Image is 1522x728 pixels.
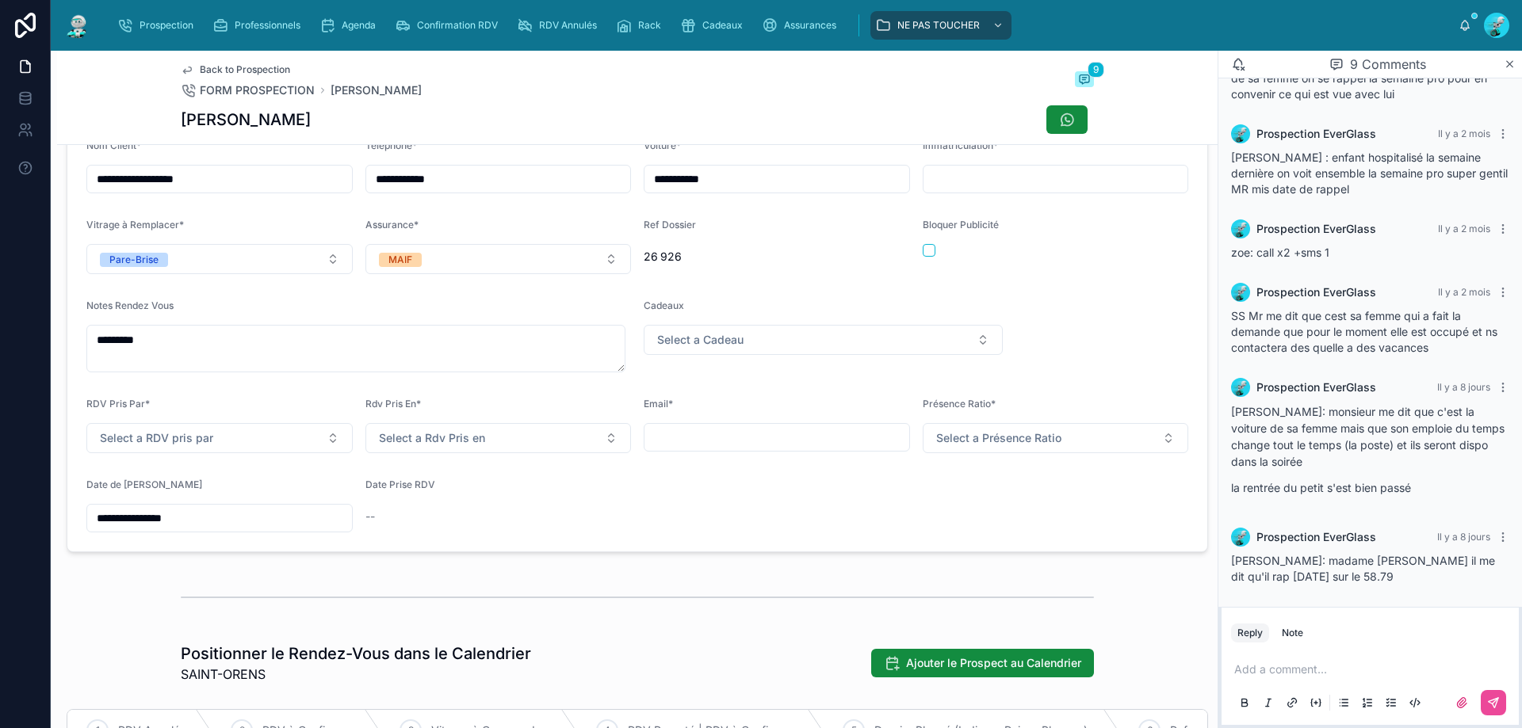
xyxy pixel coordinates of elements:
[611,11,672,40] a: Rack
[181,109,311,131] h1: [PERSON_NAME]
[379,430,485,446] span: Select a Rdv Pris en
[897,19,980,32] span: NE PAS TOUCHER
[1275,623,1310,642] button: Note
[870,11,1011,40] a: NE PAS TOUCHER
[181,63,290,76] a: Back to Prospection
[390,11,509,40] a: Confirmation RDV
[1256,379,1376,395] span: Prospection EverGlass
[86,219,184,231] span: Vitrage à Remplacer*
[86,423,353,453] button: Select Button
[923,219,999,231] span: Bloquer Publicité
[1437,381,1490,393] span: Il y a 8 jours
[181,665,531,684] span: SAINT-ORENS
[100,430,213,446] span: Select a RDV pris par
[208,11,312,40] a: Professionnels
[86,299,174,311] span: Notes Rendez Vous
[757,11,847,40] a: Assurances
[86,398,150,410] span: RDV Pris Par*
[1231,309,1497,354] span: SS Mr me dit que cest sa femme qui a fait la demande que pour le moment elle est occupé et ns con...
[675,11,754,40] a: Cadeaux
[1088,62,1104,78] span: 9
[365,398,421,410] span: Rdv Pris En*
[1282,627,1303,639] div: Note
[923,398,996,410] span: Présence Ratio*
[1231,479,1509,496] p: la rentrée du petit s'est bien passé
[365,423,632,453] button: Select Button
[109,253,159,267] div: Pare-Brise
[365,139,417,151] span: Téléphone*
[923,423,1189,453] button: Select Button
[1075,71,1094,90] button: 9
[1437,531,1490,543] span: Il y a 8 jours
[140,19,193,32] span: Prospection
[86,478,202,490] span: Date de [PERSON_NAME]
[644,299,684,311] span: Cadeaux
[86,139,141,151] span: Nom Client*
[1231,403,1509,470] p: [PERSON_NAME]: monsieur me dit que c'est la voiture de sa femme mais que son emploie du temps cha...
[388,253,412,267] div: MAIF
[315,11,387,40] a: Agenda
[1231,151,1508,196] span: [PERSON_NAME] : enfant hospitalisé la semaine dernière on voit ensemble la semaine pro super gent...
[539,19,597,32] span: RDV Annulés
[1438,128,1490,139] span: Il y a 2 mois
[936,430,1061,446] span: Select a Présence Ratio
[365,509,375,524] span: --
[1231,623,1269,642] button: Reply
[181,82,315,98] a: FORM PROSPECTION
[1231,554,1495,583] span: [PERSON_NAME]: madame [PERSON_NAME] il me dit qu'il rap [DATE] sur le 58.79
[365,478,435,490] span: Date Prise RDV
[923,139,998,151] span: Immatriculation*
[1438,223,1490,234] span: Il y a 2 mois
[1256,221,1376,237] span: Prospection EverGlass
[1231,246,1329,259] span: zoe: call x2 +sms 1
[644,398,673,410] span: Email*
[1231,55,1505,101] span: [PERSON_NAME] veut aussi faire ducoup le véhicule de sa femme on se rappel la semaine pro pour en...
[644,219,696,231] span: Ref Dossier
[86,244,353,274] button: Select Button
[181,642,531,665] h1: Positionner le Rendez-Vous dans le Calendrier
[1256,284,1376,300] span: Prospection EverGlass
[512,11,608,40] a: RDV Annulés
[644,139,681,151] span: Voiture*
[638,19,661,32] span: Rack
[1256,529,1376,545] span: Prospection EverGlass
[113,11,205,40] a: Prospection
[644,249,910,265] span: 26 926
[365,244,632,274] button: Select Button
[105,8,1459,43] div: scrollable content
[417,19,498,32] span: Confirmation RDV
[644,325,1003,355] button: Select Button
[235,19,300,32] span: Professionnels
[702,19,743,32] span: Cadeaux
[784,19,836,32] span: Assurances
[200,82,315,98] span: FORM PROSPECTION
[1256,126,1376,142] span: Prospection EverGlass
[63,13,92,38] img: App logo
[342,19,376,32] span: Agenda
[906,655,1081,671] span: Ajouter le Prospect au Calendrier
[1438,286,1490,298] span: Il y a 2 mois
[331,82,422,98] a: [PERSON_NAME]
[1350,55,1426,74] span: 9 Comments
[365,219,419,231] span: Assurance*
[200,63,290,76] span: Back to Prospection
[871,649,1094,677] button: Ajouter le Prospect au Calendrier
[657,332,744,348] span: Select a Cadeau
